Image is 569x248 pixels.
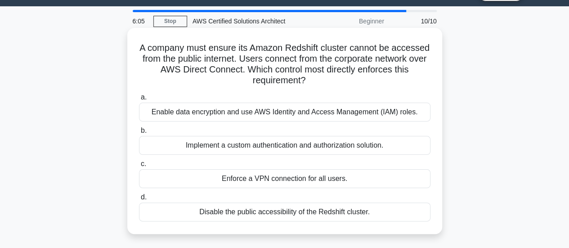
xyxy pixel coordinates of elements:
[139,169,430,188] div: Enforce a VPN connection for all users.
[390,12,442,30] div: 10/10
[141,193,147,201] span: d.
[141,126,147,134] span: b.
[141,93,147,101] span: a.
[187,12,311,30] div: AWS Certified Solutions Architect
[141,160,146,167] span: c.
[139,203,430,221] div: Disable the public accessibility of the Redshift cluster.
[153,16,187,27] a: Stop
[311,12,390,30] div: Beginner
[127,12,153,30] div: 6:05
[138,42,431,86] h5: A company must ensure its Amazon Redshift cluster cannot be accessed from the public internet. Us...
[139,103,430,122] div: Enable data encryption and use AWS Identity and Access Management (IAM) roles.
[139,136,430,155] div: Implement a custom authentication and authorization solution.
